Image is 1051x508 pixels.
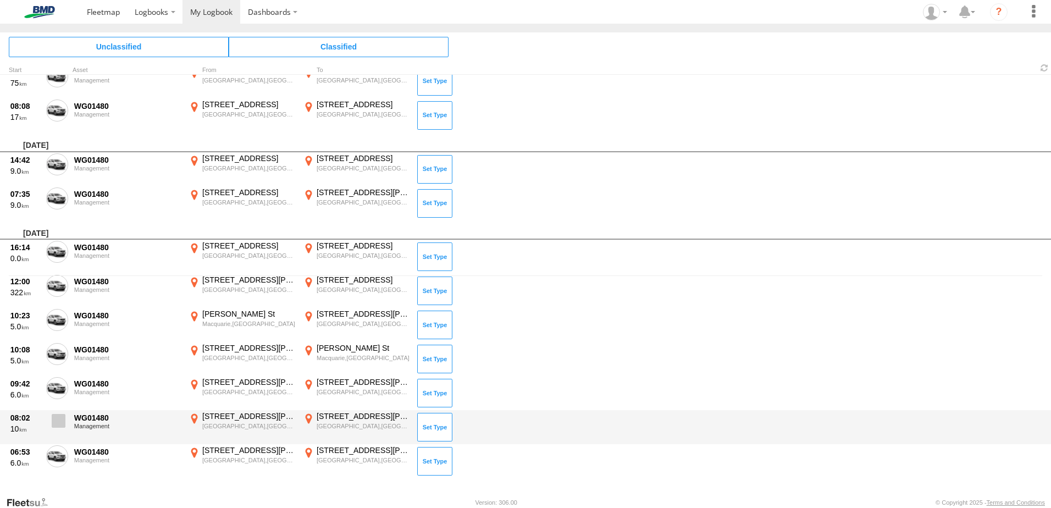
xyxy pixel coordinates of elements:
[317,388,410,396] div: [GEOGRAPHIC_DATA],[GEOGRAPHIC_DATA]
[919,4,951,20] div: Matthew Gaiter
[317,100,410,109] div: [STREET_ADDRESS]
[74,189,181,199] div: WG01480
[74,457,181,463] div: Management
[74,355,181,361] div: Management
[74,423,181,429] div: Management
[202,377,295,387] div: [STREET_ADDRESS][PERSON_NAME]
[417,67,452,96] button: Click to Set
[10,390,40,400] div: 6.0
[187,275,297,307] label: Click to View Event Location
[202,76,295,84] div: [GEOGRAPHIC_DATA],[GEOGRAPHIC_DATA]
[9,68,42,73] div: Click to Sort
[187,187,297,219] label: Click to View Event Location
[317,445,410,455] div: [STREET_ADDRESS][PERSON_NAME]
[301,309,411,341] label: Click to View Event Location
[317,275,410,285] div: [STREET_ADDRESS]
[990,3,1008,21] i: ?
[202,111,295,118] div: [GEOGRAPHIC_DATA],[GEOGRAPHIC_DATA]
[74,155,181,165] div: WG01480
[74,199,181,206] div: Management
[74,447,181,457] div: WG01480
[74,311,181,321] div: WG01480
[475,499,517,506] div: Version: 306.00
[317,343,410,353] div: [PERSON_NAME] St
[417,101,452,130] button: Click to Set
[317,411,410,421] div: [STREET_ADDRESS][PERSON_NAME]
[317,456,410,464] div: [GEOGRAPHIC_DATA],[GEOGRAPHIC_DATA]
[74,111,181,118] div: Management
[10,345,40,355] div: 10:08
[317,354,410,362] div: Macquarie,[GEOGRAPHIC_DATA]
[417,242,452,271] button: Click to Set
[74,101,181,111] div: WG01480
[10,78,40,88] div: 75
[202,354,295,362] div: [GEOGRAPHIC_DATA],[GEOGRAPHIC_DATA]
[10,200,40,210] div: 9.0
[301,241,411,273] label: Click to View Event Location
[74,389,181,395] div: Management
[10,253,40,263] div: 0.0
[317,422,410,430] div: [GEOGRAPHIC_DATA],[GEOGRAPHIC_DATA]
[187,65,297,97] label: Click to View Event Location
[202,445,295,455] div: [STREET_ADDRESS][PERSON_NAME]
[202,388,295,396] div: [GEOGRAPHIC_DATA],[GEOGRAPHIC_DATA]
[202,252,295,259] div: [GEOGRAPHIC_DATA],[GEOGRAPHIC_DATA]
[317,241,410,251] div: [STREET_ADDRESS]
[10,166,40,176] div: 9.0
[202,153,295,163] div: [STREET_ADDRESS]
[187,377,297,409] label: Click to View Event Location
[417,311,452,339] button: Click to Set
[229,37,449,57] span: Click to view Classified Trips
[187,309,297,341] label: Click to View Event Location
[10,112,40,122] div: 17
[10,424,40,434] div: 10
[317,164,410,172] div: [GEOGRAPHIC_DATA],[GEOGRAPHIC_DATA]
[74,345,181,355] div: WG01480
[74,286,181,293] div: Management
[417,447,452,476] button: Click to Set
[417,277,452,305] button: Click to Set
[301,153,411,185] label: Click to View Event Location
[74,413,181,423] div: WG01480
[187,68,297,73] div: From
[187,241,297,273] label: Click to View Event Location
[202,275,295,285] div: [STREET_ADDRESS][PERSON_NAME]
[936,499,1045,506] div: © Copyright 2025 -
[11,6,68,18] img: bmd-logo.svg
[301,187,411,219] label: Click to View Event Location
[417,413,452,441] button: Click to Set
[10,356,40,366] div: 5.0
[202,343,295,353] div: [STREET_ADDRESS][PERSON_NAME]
[10,413,40,423] div: 08:02
[202,309,295,319] div: [PERSON_NAME] St
[10,379,40,389] div: 09:42
[74,277,181,286] div: WG01480
[74,165,181,172] div: Management
[317,187,410,197] div: [STREET_ADDRESS][PERSON_NAME]
[187,411,297,443] label: Click to View Event Location
[301,100,411,131] label: Click to View Event Location
[10,288,40,297] div: 322
[10,322,40,332] div: 5.0
[317,198,410,206] div: [GEOGRAPHIC_DATA],[GEOGRAPHIC_DATA]
[202,187,295,197] div: [STREET_ADDRESS]
[74,321,181,327] div: Management
[10,189,40,199] div: 07:35
[317,76,410,84] div: [GEOGRAPHIC_DATA],[GEOGRAPHIC_DATA]
[317,320,410,328] div: [GEOGRAPHIC_DATA],[GEOGRAPHIC_DATA]
[10,277,40,286] div: 12:00
[9,37,229,57] span: Click to view Unclassified Trips
[301,411,411,443] label: Click to View Event Location
[202,422,295,430] div: [GEOGRAPHIC_DATA],[GEOGRAPHIC_DATA]
[73,68,182,73] div: Asset
[74,77,181,84] div: Management
[6,497,57,508] a: Visit our Website
[317,286,410,294] div: [GEOGRAPHIC_DATA],[GEOGRAPHIC_DATA]
[10,311,40,321] div: 10:23
[202,100,295,109] div: [STREET_ADDRESS]
[417,189,452,218] button: Click to Set
[317,309,410,319] div: [STREET_ADDRESS][PERSON_NAME]
[202,286,295,294] div: [GEOGRAPHIC_DATA],[GEOGRAPHIC_DATA]
[202,241,295,251] div: [STREET_ADDRESS]
[202,198,295,206] div: [GEOGRAPHIC_DATA],[GEOGRAPHIC_DATA]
